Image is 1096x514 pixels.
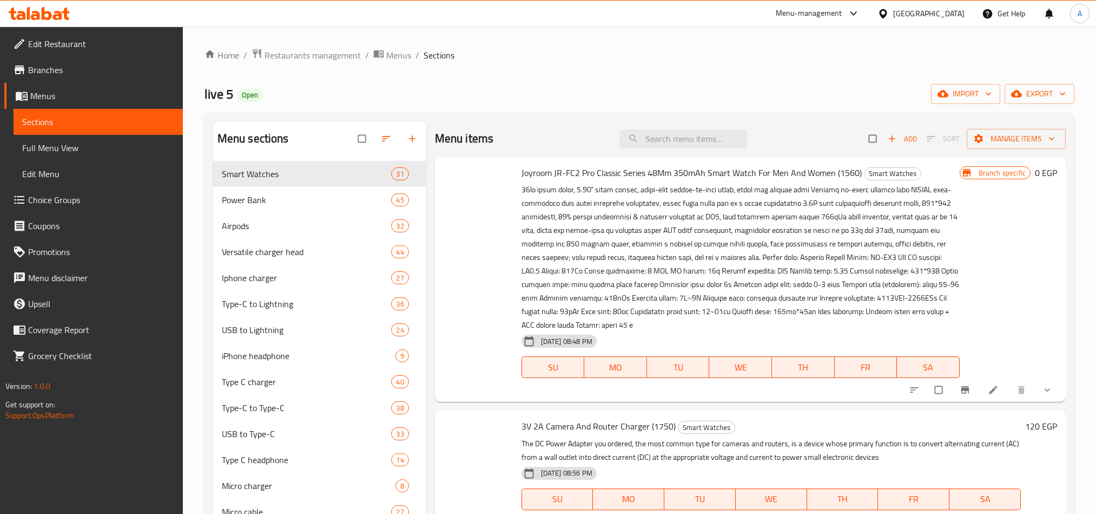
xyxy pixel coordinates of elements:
[222,401,392,414] div: Type-C to Type-C
[213,291,426,317] div: Type-C to Lightning36
[386,49,411,62] span: Menus
[213,265,426,291] div: Iphone charger27
[709,356,772,378] button: WE
[521,418,676,434] span: 3V 2A Camera And Router Charger (1750)
[222,297,392,310] span: Type-C to Lightning
[391,297,408,310] div: items
[14,109,183,135] a: Sections
[1009,378,1035,402] button: delete
[949,489,1021,510] button: SA
[222,167,392,180] span: Smart Watches
[391,427,408,440] div: items
[5,398,55,412] span: Get support on:
[776,360,830,375] span: TH
[521,356,584,378] button: SU
[1025,419,1057,434] h6: 120 EGP
[651,360,705,375] span: TU
[4,343,183,369] a: Grocery Checklist
[415,49,419,62] li: /
[811,491,874,507] span: TH
[392,221,408,231] span: 32
[222,349,395,362] span: iPhone headphone
[392,429,408,439] span: 33
[217,131,289,147] h2: Menu sections
[772,356,835,378] button: TH
[593,489,664,510] button: MO
[28,245,174,258] span: Promotions
[30,89,174,102] span: Menus
[34,379,50,393] span: 1.0.0
[213,213,426,239] div: Airpods32
[1035,165,1057,180] h6: 0 EGP
[4,213,183,239] a: Coupons
[678,421,735,434] span: Smart Watches
[22,141,174,154] span: Full Menu View
[882,491,945,507] span: FR
[28,271,174,284] span: Menu disclaimer
[391,193,408,206] div: items
[222,245,392,258] div: Versatile charger head
[4,291,183,317] a: Upsell
[392,247,408,257] span: 44
[265,49,361,62] span: Restaurants management
[526,491,589,507] span: SU
[521,165,862,181] span: Joyroom JR-FC2 Pro Classic Series 48Mm 350mAh Smart Watch For Men And Women (1560)
[395,479,409,492] div: items
[647,356,710,378] button: TU
[392,325,408,335] span: 24
[526,360,580,375] span: SU
[213,317,426,343] div: USB to Lightning24
[28,297,174,310] span: Upsell
[1005,84,1074,104] button: export
[14,135,183,161] a: Full Menu View
[584,356,647,378] button: MO
[521,183,960,332] p: 36lo ipsum dolor, 5.90” sitam consec, adipi-elit seddoe-te-inci utlab, etdol mag aliquae admi Ven...
[920,131,967,147] span: Select section first
[213,161,426,187] div: Smart Watches31
[28,219,174,232] span: Coupons
[213,187,426,213] div: Power Bank45
[521,437,1021,464] p: The DC Power Adapter you ordered, the most common type for cameras and routers, is a device whose...
[213,447,426,473] div: Type C headphone14
[597,491,660,507] span: MO
[864,167,921,180] div: Smart Watches
[740,491,803,507] span: WE
[243,49,247,62] li: /
[222,375,392,388] div: Type C charger
[222,219,392,232] span: Airpods
[365,49,369,62] li: /
[222,427,392,440] span: USB to Type-C
[396,481,408,491] span: 8
[391,453,408,466] div: items
[4,239,183,265] a: Promotions
[4,317,183,343] a: Coverage Report
[988,385,1001,395] a: Edit menu item
[974,168,1030,178] span: Branch specific
[714,360,768,375] span: WE
[678,421,735,434] div: Smart Watches
[395,349,409,362] div: items
[839,360,893,375] span: FR
[878,489,949,510] button: FR
[435,131,494,147] h2: Menu items
[885,131,920,147] span: Add item
[537,336,597,347] span: [DATE] 08:48 PM
[5,379,32,393] span: Version:
[373,48,411,62] a: Menus
[28,349,174,362] span: Grocery Checklist
[392,403,408,413] span: 38
[954,491,1016,507] span: SA
[237,89,262,102] div: Open
[392,273,408,283] span: 27
[28,193,174,206] span: Choice Groups
[953,378,979,402] button: Branch-specific-item
[4,31,183,57] a: Edit Restaurant
[391,245,408,258] div: items
[5,408,74,422] a: Support.OpsPlatform
[888,133,917,145] span: Add
[28,37,174,50] span: Edit Restaurant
